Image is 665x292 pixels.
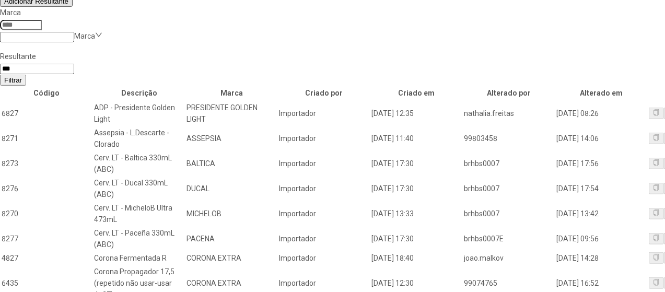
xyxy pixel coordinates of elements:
td: joao.malkov [463,252,555,264]
td: [DATE] 14:06 [556,126,647,150]
td: [DATE] 17:30 [371,177,462,201]
td: BALTICA [186,151,277,176]
td: [DATE] 11:40 [371,126,462,150]
td: Importador [278,227,370,251]
td: [DATE] 13:42 [556,202,647,226]
td: 8276 [1,177,92,201]
td: brhbs0007 [463,177,555,201]
td: ADP - Presidente Golden Light [94,101,185,125]
td: PRESIDENTE GOLDEN LIGHT [186,101,277,125]
td: 8277 [1,227,92,251]
td: 4827 [1,252,92,264]
td: 8271 [1,126,92,150]
td: MICHELOB [186,202,277,226]
td: CORONA EXTRA [186,252,277,264]
td: 99803458 [463,126,555,150]
td: Importador [278,177,370,201]
th: Alterado por [463,87,555,99]
td: [DATE] 18:40 [371,252,462,264]
th: Criado em [371,87,462,99]
td: brhbs0007E [463,227,555,251]
td: brhbs0007 [463,151,555,176]
td: Corona Fermentada R [94,252,185,264]
td: nathalia.freitas [463,101,555,125]
td: ASSEPSIA [186,126,277,150]
th: Alterado em [556,87,647,99]
td: Importador [278,252,370,264]
td: [DATE] 17:30 [371,227,462,251]
td: Cerv. LT - MicheloB Ultra 473mL [94,202,185,226]
td: [DATE] 14:28 [556,252,647,264]
td: Cerv. LT - Paceña 330mL (ABC) [94,227,185,251]
span: Filtrar [4,76,22,84]
td: 6827 [1,101,92,125]
td: [DATE] 17:56 [556,151,647,176]
td: [DATE] 12:35 [371,101,462,125]
td: Importador [278,202,370,226]
td: DUCAL [186,177,277,201]
td: [DATE] 17:54 [556,177,647,201]
th: Código [1,87,92,99]
th: Marca [186,87,277,99]
th: Descrição [94,87,185,99]
td: Importador [278,101,370,125]
td: [DATE] 13:33 [371,202,462,226]
td: Cerv. LT - Ducal 330mL (ABC) [94,177,185,201]
td: Importador [278,151,370,176]
nz-select-placeholder: Marca [74,32,95,40]
th: Criado por [278,87,370,99]
td: 8270 [1,202,92,226]
td: PACENA [186,227,277,251]
td: [DATE] 08:26 [556,101,647,125]
td: Importador [278,126,370,150]
td: [DATE] 17:30 [371,151,462,176]
td: brhbs0007 [463,202,555,226]
td: 8273 [1,151,92,176]
td: Cerv. LT - Baltica 330mL (ABC) [94,151,185,176]
td: [DATE] 09:56 [556,227,647,251]
td: Assepsia - L.Descarte - Clorado [94,126,185,150]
